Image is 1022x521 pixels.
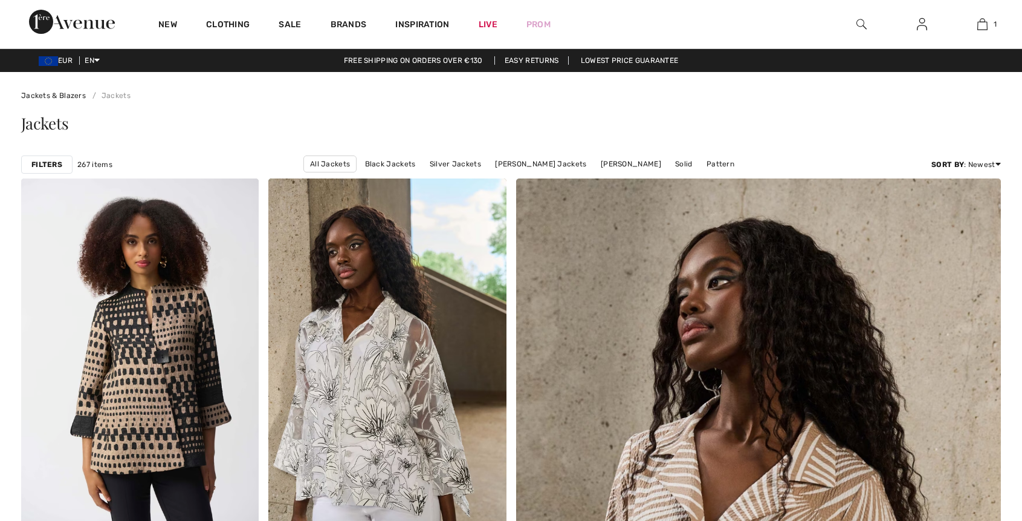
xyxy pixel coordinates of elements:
a: Brands [331,19,367,32]
a: Pattern [700,156,740,172]
a: [PERSON_NAME] [595,156,667,172]
iframe: Opens a widget where you can find more information [945,430,1010,460]
span: EUR [39,56,77,65]
a: Free shipping on orders over €130 [334,56,493,65]
img: 1ère Avenue [29,10,115,34]
a: Sign In [907,17,937,32]
a: Clothing [206,19,250,32]
a: Lowest Price Guarantee [571,56,688,65]
a: Live [479,18,497,31]
a: Solid [669,156,699,172]
a: Silver Jackets [424,156,487,172]
strong: Filters [31,159,62,170]
img: search the website [856,17,867,31]
img: My Bag [977,17,988,31]
a: Sale [279,19,301,32]
span: 1 [994,19,997,30]
a: 1 [952,17,1012,31]
img: Euro [39,56,58,66]
div: : Newest [931,159,1001,170]
a: Jackets [88,91,130,100]
a: Jackets & Blazers [21,91,86,100]
strong: Sort By [931,160,964,169]
a: All Jackets [303,156,357,172]
a: New [158,19,177,32]
span: Inspiration [395,19,449,32]
a: Black Jackets [359,156,422,172]
a: Prom [526,18,551,31]
span: EN [85,56,100,65]
a: [PERSON_NAME] Jackets [489,156,592,172]
img: My Info [917,17,927,31]
a: Easy Returns [494,56,569,65]
span: Jackets [21,113,68,134]
span: 267 items [77,159,112,170]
